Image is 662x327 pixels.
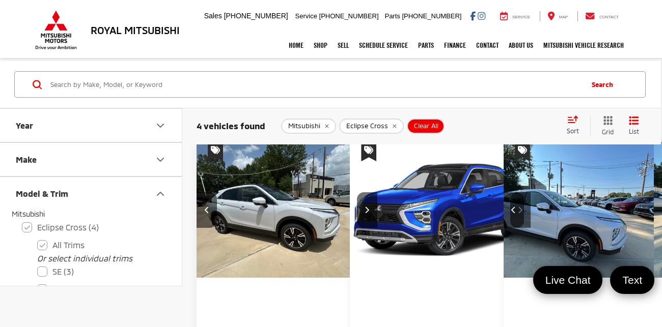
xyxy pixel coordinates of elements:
[478,12,485,20] a: Instagram: Click to visit our Instagram page
[472,142,654,278] div: 2025 Mitsubishi Eclipse Cross SE 1
[407,118,445,134] button: Clear All
[309,33,333,58] a: Shop
[204,12,222,20] span: Sales
[629,127,639,136] span: List
[12,210,45,218] span: Mitsubishi
[577,11,626,21] a: Contact
[354,33,413,58] a: Schedule Service: Opens in a new tab
[470,12,476,20] a: Facebook: Click to visit our Facebook page
[333,33,354,58] a: Sell
[402,12,461,20] span: [PHONE_NUMBER]
[197,192,217,228] button: Previous image
[504,33,538,58] a: About Us
[319,12,379,20] span: [PHONE_NUMBER]
[515,142,530,161] span: Special
[196,142,378,278] div: 2025 Mitsubishi Eclipse Cross SE 1
[621,115,647,136] button: List View
[361,142,376,161] span: Special
[284,33,309,58] a: Home
[439,33,471,58] a: Finance
[37,263,159,281] label: SE (3)
[538,33,629,58] a: Mitsubishi Vehicle Research
[16,155,37,164] div: Make
[346,122,388,130] span: Eclipse Cross
[504,192,524,228] button: Previous image
[196,142,378,278] img: 2025 Mitsubishi Eclipse Cross SE
[599,15,619,19] span: Contact
[559,15,568,19] span: Map
[196,142,378,278] a: 2025 Mitsubishi Eclipse Cross SE2025 Mitsubishi Eclipse Cross SE2025 Mitsubishi Eclipse Cross SE2...
[472,142,654,278] img: 2025 Mitsubishi Eclipse Cross SE
[582,72,628,97] button: Search
[288,122,320,130] span: Mitsubishi
[224,12,288,20] span: [PHONE_NUMBER]
[472,142,654,278] a: 2025 Mitsubishi Eclipse Cross SE2025 Mitsubishi Eclipse Cross SE2025 Mitsubishi Eclipse Cross SE2...
[33,10,79,50] img: Mitsubishi
[384,12,400,20] span: Parts
[610,266,654,294] a: Text
[295,12,317,20] span: Service
[349,142,532,278] a: 2024 Mitsubishi Eclipse Cross SE2024 Mitsubishi Eclipse Cross SE2024 Mitsubishi Eclipse Cross SE2...
[562,115,590,136] button: Select sort value
[339,118,404,134] button: remove Eclipse%20Cross
[37,281,159,299] label: Base (1)
[510,192,531,228] button: Next image
[492,11,538,21] a: Service
[49,72,582,97] input: Search by Make, Model, or Keyword
[414,122,438,130] span: Clear All
[349,142,532,278] img: 2024 Mitsubishi Eclipse Cross SE
[91,24,180,36] h3: Royal Mitsubishi
[37,253,132,263] i: Or select individual trims
[349,142,532,278] div: 2024 Mitsubishi Eclipse Cross SE 0
[154,188,167,200] div: Model & Trim
[512,15,530,19] span: Service
[281,118,336,134] button: remove Mitsubishi
[22,219,159,236] label: Eclipse Cross (4)
[413,33,439,58] a: Parts: Opens in a new tab
[154,120,167,132] div: Year
[590,115,621,136] button: Grid View
[567,127,579,134] span: Sort
[471,33,504,58] a: Contact
[37,236,159,254] label: All Trims
[533,266,603,294] a: Live Chat
[540,273,596,287] span: Live Chat
[540,11,575,21] a: Map
[154,154,167,166] div: Make
[208,142,223,161] span: Special
[16,121,33,130] div: Year
[602,128,614,136] span: Grid
[16,189,68,198] div: Model & Trim
[617,273,647,287] span: Text
[197,121,265,131] span: 4 vehicles found
[357,192,377,228] button: Next image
